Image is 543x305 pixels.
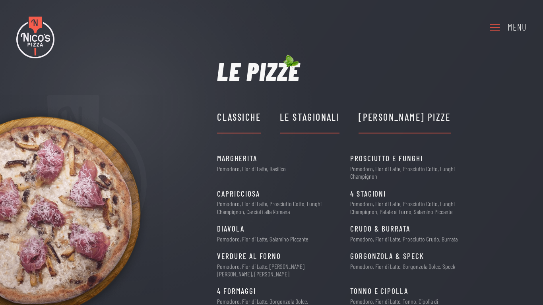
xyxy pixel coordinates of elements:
span: Diavola [217,223,244,235]
div: Menu [508,20,527,35]
p: Pomodoro, Fior di Latte, Prosciutto Cotto, Funghi Champignon [350,165,472,180]
span: 4 Stagioni [350,188,386,200]
span: Prosciutto e Funghi [350,152,423,165]
span: CRUDO & BURRATA [350,223,410,235]
p: Pomodoro, Fior di Latte, Salamino Piccante [217,235,308,243]
span: 4 Formaggi [217,285,256,297]
p: Pomodoro, Fior di Latte, Basilico [217,165,286,172]
span: Margherita [217,152,257,165]
span: Tonno e Cipolla [350,285,408,297]
span: Verdure al Forno [217,250,281,263]
p: Pomodoro, Fior di Latte, Prosciutto Cotto, Funghi Champignon, Patate al Forno, Salamino Piccante [350,200,472,215]
p: Pomodoro, Fior di Latte, Gorgonzola Dolce, Speck [350,263,455,270]
img: Nico's Pizza Logo Colori [16,16,54,58]
span: Gorgonzola & Speck [350,250,424,263]
a: Menu [489,16,527,38]
div: [PERSON_NAME] Pizze [359,110,451,125]
h1: Le pizze [217,58,300,84]
p: Pomodoro, Fior di Latte, Prosciutto Cotto, Funghi Champignon, Carciofi alla Romana [217,200,339,215]
p: Pomodoro, Fior di Latte, [PERSON_NAME], [PERSON_NAME], [PERSON_NAME] [217,263,339,278]
div: Classiche [217,110,261,125]
span: Capricciosa [217,188,260,200]
p: Pomodoro, Fior di Latte, Prosciutto Crudo, Burrata [350,235,458,243]
div: Le Stagionali [280,110,339,125]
